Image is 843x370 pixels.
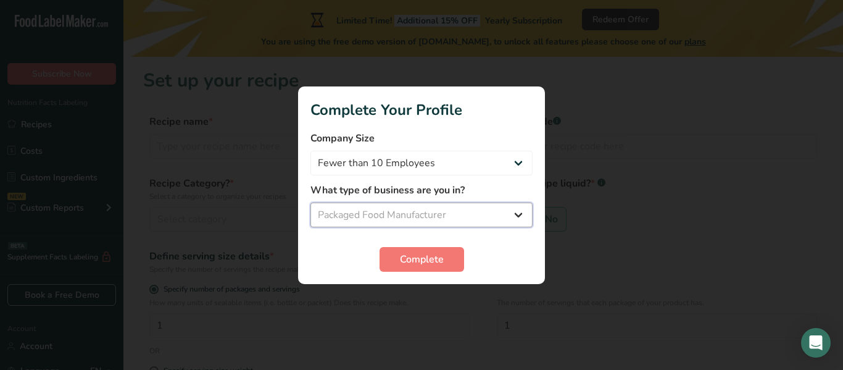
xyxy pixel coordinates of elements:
[310,183,533,198] label: What type of business are you in?
[400,252,444,267] span: Complete
[380,247,464,272] button: Complete
[310,99,533,121] h1: Complete Your Profile
[801,328,831,358] div: Open Intercom Messenger
[310,131,533,146] label: Company Size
